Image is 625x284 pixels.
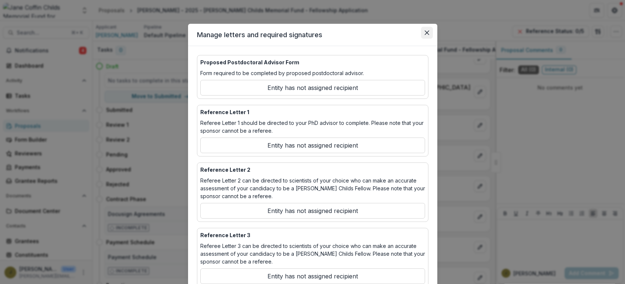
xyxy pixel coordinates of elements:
p: Reference Letter 3 [200,231,425,239]
p: Entity has not assigned recipient [200,203,425,219]
p: Referee Letter 1 should be directed to your PhD advisor to complete. Please note that your sponso... [200,119,425,135]
p: Referee Letter 3 can be directed to scientists of your choice who can make an accurate assessment... [200,242,425,265]
p: Form required to be completed by proposed postdoctoral advisor. [200,69,425,77]
p: Proposed Postdoctoral Advisor Form [200,58,425,66]
p: Entity has not assigned recipient [200,80,425,96]
button: Close [421,27,433,39]
p: Referee Letter 2 can be directed to scientists of your choice who can make an accurate assessment... [200,177,425,200]
header: Manage letters and required signatures [188,24,437,46]
p: Reference Letter 1 [200,108,425,116]
p: Entity has not assigned recipient [200,268,425,284]
p: Reference Letter 2 [200,166,425,174]
p: Entity has not assigned recipient [200,138,425,153]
